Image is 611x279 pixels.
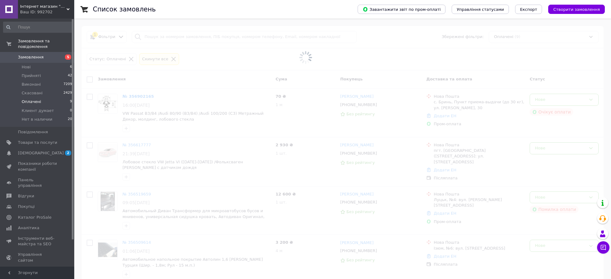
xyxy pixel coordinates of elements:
span: 6 [70,64,72,70]
span: 20 [68,117,72,122]
span: 42 [68,73,72,79]
span: Замовлення та повідомлення [18,38,74,49]
span: Відгуки [18,193,34,199]
button: Експорт [515,5,542,14]
span: Експорт [520,7,537,12]
span: Інструменти веб-майстра та SEO [18,236,57,247]
h1: Список замовлень [93,6,156,13]
span: Завантажити звіт по пром-оплаті [363,6,441,12]
span: Каталог ProSale [18,215,51,220]
span: Клиент думает [22,108,54,114]
input: Пошук [3,22,73,33]
span: Нові [22,64,31,70]
div: Ваш ID: 992702 [20,9,74,15]
span: Скасовані [22,90,43,96]
span: 2429 [63,90,72,96]
button: Чат з покупцем [597,241,609,254]
span: Управління сайтом [18,252,57,263]
span: 2 [65,150,71,156]
button: Управління статусами [452,5,509,14]
span: Оплачені [22,99,41,105]
span: Товари та послуги [18,140,57,145]
span: 5 [65,54,71,60]
button: Завантажити звіт по пром-оплаті [358,5,445,14]
span: Панель управління [18,177,57,188]
span: Прийняті [22,73,41,79]
span: 0 [70,108,72,114]
span: Нет в наличии [22,117,52,122]
span: Покупці [18,204,35,209]
button: Створити замовлення [548,5,605,14]
a: Створити замовлення [542,7,605,11]
span: Виконані [22,82,41,87]
span: Інтернет магазин "Автоскло Вінниця" [20,4,67,9]
span: 7209 [63,82,72,87]
span: Показники роботи компанії [18,161,57,172]
span: Створити замовлення [553,7,600,12]
span: Замовлення [18,54,44,60]
span: Повідомлення [18,129,48,135]
span: 9 [70,99,72,105]
span: Управління статусами [457,7,504,12]
span: [DEMOGRAPHIC_DATA] [18,150,64,156]
span: Аналітика [18,225,39,231]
